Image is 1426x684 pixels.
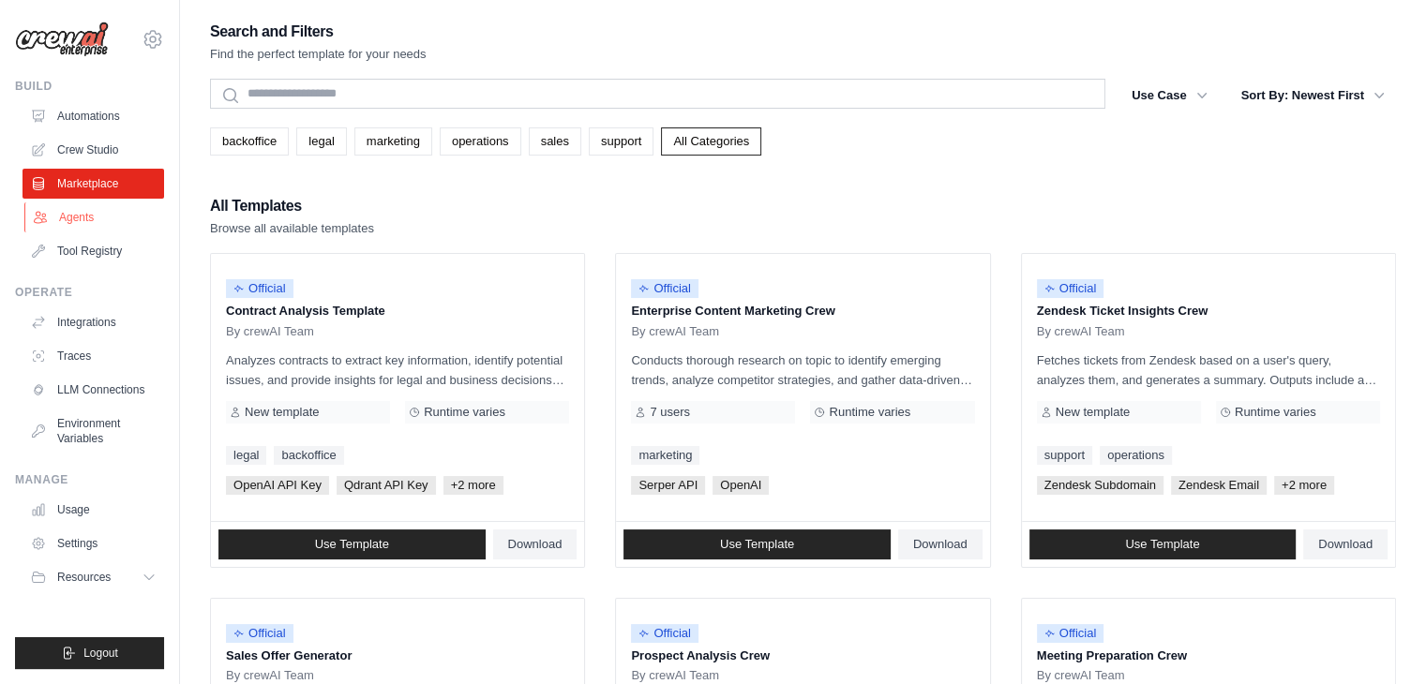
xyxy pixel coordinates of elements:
[443,476,503,495] span: +2 more
[226,302,569,320] p: Contract Analysis Template
[1230,79,1396,112] button: Sort By: Newest First
[1037,350,1380,390] p: Fetches tickets from Zendesk based on a user's query, analyzes them, and generates a summary. Out...
[1056,405,1130,420] span: New template
[1235,405,1316,420] span: Runtime varies
[226,668,314,683] span: By crewAI Team
[1171,476,1267,495] span: Zendesk Email
[210,19,427,45] h2: Search and Filters
[1037,647,1380,665] p: Meeting Preparation Crew
[226,279,293,298] span: Official
[23,236,164,266] a: Tool Registry
[1037,446,1092,465] a: support
[1037,279,1104,298] span: Official
[23,495,164,525] a: Usage
[24,202,166,232] a: Agents
[713,476,769,495] span: OpenAI
[210,45,427,64] p: Find the perfect template for your needs
[15,22,109,57] img: Logo
[226,446,266,465] a: legal
[898,529,983,559] a: Download
[15,285,164,300] div: Operate
[1274,476,1334,495] span: +2 more
[631,302,974,320] p: Enterprise Content Marketing Crew
[631,668,719,683] span: By crewAI Team
[23,169,164,199] a: Marketplace
[210,193,374,219] h2: All Templates
[720,537,794,552] span: Use Template
[15,79,164,94] div: Build
[424,405,505,420] span: Runtime varies
[631,446,699,465] a: marketing
[1037,324,1125,339] span: By crewAI Team
[1303,529,1388,559] a: Download
[337,476,436,495] span: Qdrant API Key
[210,219,374,238] p: Browse all available templates
[218,529,486,559] a: Use Template
[631,279,698,298] span: Official
[631,476,705,495] span: Serper API
[15,637,164,669] button: Logout
[1100,446,1172,465] a: operations
[23,101,164,131] a: Automations
[631,647,974,665] p: Prospect Analysis Crew
[1120,79,1219,112] button: Use Case
[631,350,974,390] p: Conducts thorough research on topic to identify emerging trends, analyze competitor strategies, a...
[226,324,314,339] span: By crewAI Team
[440,127,521,156] a: operations
[226,350,569,390] p: Analyzes contracts to extract key information, identify potential issues, and provide insights fo...
[23,135,164,165] a: Crew Studio
[315,537,389,552] span: Use Template
[661,127,761,156] a: All Categories
[829,405,910,420] span: Runtime varies
[274,446,343,465] a: backoffice
[23,562,164,592] button: Resources
[631,324,719,339] span: By crewAI Team
[23,341,164,371] a: Traces
[57,570,111,585] span: Resources
[23,307,164,337] a: Integrations
[296,127,346,156] a: legal
[493,529,578,559] a: Download
[83,646,118,661] span: Logout
[210,127,289,156] a: backoffice
[913,537,968,552] span: Download
[226,476,329,495] span: OpenAI API Key
[623,529,891,559] a: Use Template
[631,624,698,643] span: Official
[245,405,319,420] span: New template
[1318,537,1373,552] span: Download
[529,127,581,156] a: sales
[1125,537,1199,552] span: Use Template
[226,624,293,643] span: Official
[1037,302,1380,320] p: Zendesk Ticket Insights Crew
[589,127,653,156] a: support
[650,405,690,420] span: 7 users
[1029,529,1297,559] a: Use Template
[354,127,432,156] a: marketing
[508,537,563,552] span: Download
[1037,668,1125,683] span: By crewAI Team
[1037,476,1163,495] span: Zendesk Subdomain
[226,647,569,665] p: Sales Offer Generator
[23,409,164,454] a: Environment Variables
[1037,624,1104,643] span: Official
[15,472,164,487] div: Manage
[23,375,164,405] a: LLM Connections
[23,528,164,558] a: Settings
